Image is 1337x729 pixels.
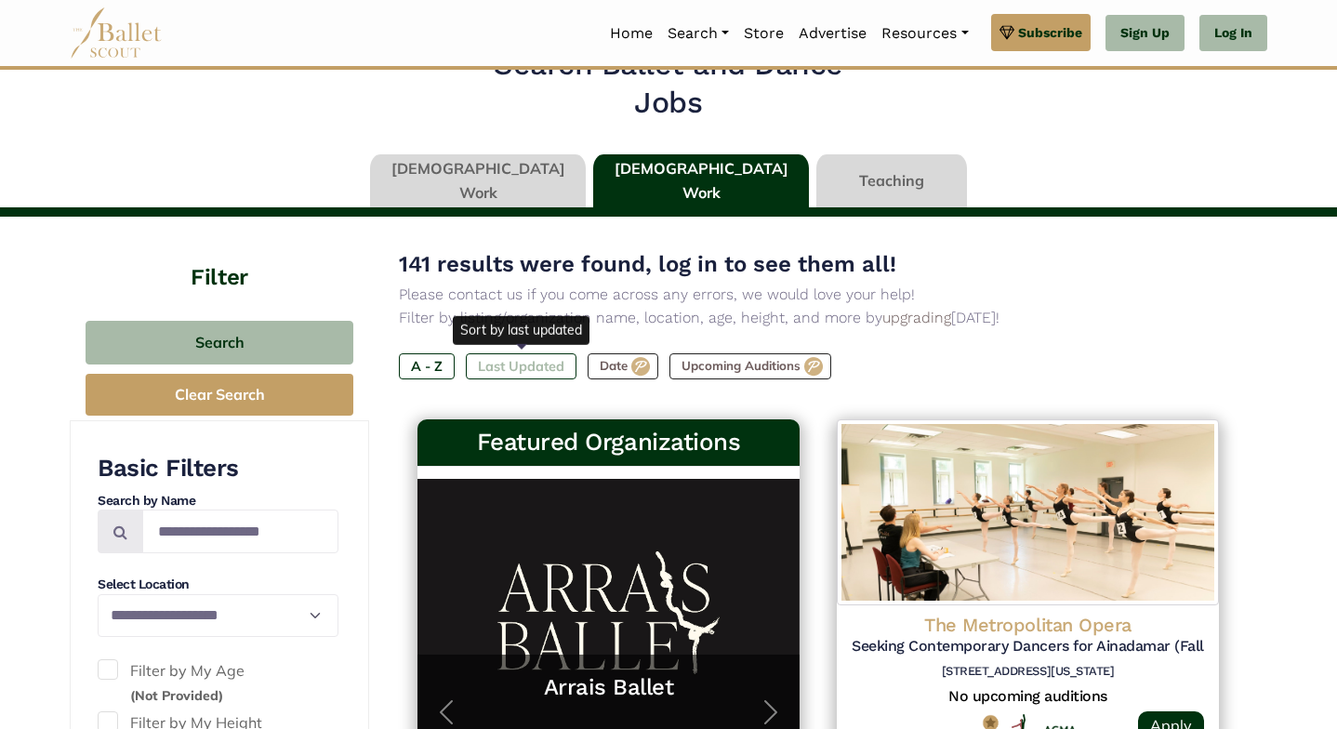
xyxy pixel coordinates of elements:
[86,374,353,416] button: Clear Search
[399,283,1238,307] p: Please contact us if you come across any errors, we would love your help!
[1018,22,1082,43] span: Subscribe
[1199,15,1267,52] a: Log In
[70,217,369,293] h4: Filter
[453,316,589,344] div: Sort by last updated
[589,154,813,208] li: [DEMOGRAPHIC_DATA] Work
[436,673,781,702] a: Arrais Ballet
[98,492,338,510] h4: Search by Name
[852,613,1204,637] h4: The Metropolitan Opera
[837,419,1219,605] img: Logo
[660,14,736,53] a: Search
[852,664,1204,680] h6: [STREET_ADDRESS][US_STATE]
[602,14,660,53] a: Home
[399,353,455,379] label: A - Z
[588,353,658,379] label: Date
[399,306,1238,330] p: Filter by listing/organization name, location, age, height, and more by [DATE]!
[813,154,971,208] li: Teaching
[736,14,791,53] a: Store
[399,251,896,277] span: 141 results were found, log in to see them all!
[432,427,785,458] h3: Featured Organizations
[852,687,1204,707] h5: No upcoming auditions
[142,510,338,553] input: Search by names...
[852,637,1204,656] h5: Seeking Contemporary Dancers for Ainadamar (Fall 2024)
[98,659,338,707] label: Filter by My Age
[669,353,831,379] label: Upcoming Auditions
[466,353,576,379] label: Last Updated
[791,14,874,53] a: Advertise
[1105,15,1185,52] a: Sign Up
[882,309,951,326] a: upgrading
[874,14,975,53] a: Resources
[86,321,353,364] button: Search
[459,46,879,123] h2: Search Ballet and Dance Jobs
[130,687,223,704] small: (Not Provided)
[98,453,338,484] h3: Basic Filters
[999,22,1014,43] img: gem.svg
[366,154,589,208] li: [DEMOGRAPHIC_DATA] Work
[98,576,338,594] h4: Select Location
[991,14,1091,51] a: Subscribe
